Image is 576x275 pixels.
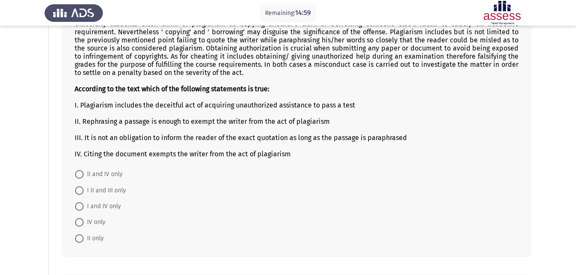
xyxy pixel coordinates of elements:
span: IV only [84,217,106,227]
img: Assessment logo of ASSESS English Language Assessment (3 Module) (Ad - IB) [473,1,531,25]
div: I. Plagiarism includes the deceitful act of acquiring unauthorized assistance to pass a test [75,101,519,109]
p: Remaining: [265,8,311,18]
span: I II and III only [84,185,126,196]
span: I and IV only [84,201,121,212]
span: II only [84,233,104,244]
span: II and IV only [84,169,123,179]
div: III. It is not an obligation to inform the reader of the exact quotation as long as the passage i... [75,134,519,142]
span: 14:59 [295,9,311,17]
b: According to the text which of the following statements is true: [75,85,269,93]
div: IV. Citing the document exempts the writer from the act of plagiarism [75,150,519,158]
div: II. Rephrasing a passage is enough to exempt the writer from the act of plagiarism [75,117,519,126]
div: University students often think of plagiarism as copying another's work or borrowing someone else... [75,20,519,158]
img: Assess Talent Management logo [45,1,103,25]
